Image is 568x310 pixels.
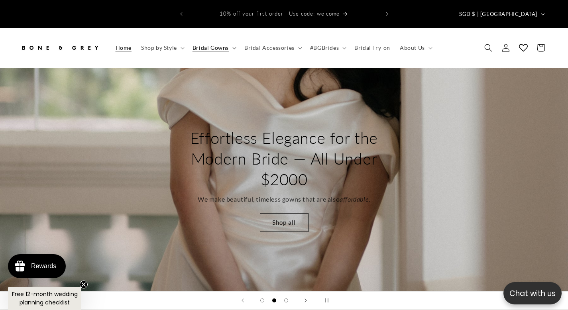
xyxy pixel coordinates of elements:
[268,294,280,306] button: Load slide 2 of 3
[503,282,562,304] button: Open chatbox
[503,288,562,299] p: Chat with us
[454,6,548,22] button: SGD $ | [GEOGRAPHIC_DATA]
[12,290,78,306] span: Free 12-month wedding planning checklist
[256,294,268,306] button: Load slide 1 of 3
[173,6,190,22] button: Previous announcement
[305,39,350,56] summary: #BGBrides
[193,44,229,51] span: Bridal Gowns
[340,195,369,203] em: affordable
[234,292,252,309] button: Previous slide
[8,287,81,310] div: Free 12-month wedding planning checklistClose teaser
[317,292,334,309] button: Pause slideshow
[17,36,103,60] a: Bone and Grey Bridal
[20,39,100,57] img: Bone and Grey Bridal
[240,39,305,56] summary: Bridal Accessories
[31,263,56,270] div: Rewards
[111,39,136,56] a: Home
[297,292,314,309] button: Next slide
[280,294,292,306] button: Load slide 3 of 3
[400,44,425,51] span: About Us
[136,39,188,56] summary: Shop by Style
[141,44,177,51] span: Shop by Style
[244,44,295,51] span: Bridal Accessories
[378,6,396,22] button: Next announcement
[310,44,339,51] span: #BGBrides
[189,128,379,190] h2: Effortless Elegance for the Modern Bride — All Under $2000
[80,281,88,288] button: Close teaser
[198,194,370,205] p: We make beautiful, timeless gowns that are also .
[260,213,309,232] a: Shop all
[350,39,395,56] a: Bridal Try-on
[459,10,537,18] span: SGD $ | [GEOGRAPHIC_DATA]
[188,39,240,56] summary: Bridal Gowns
[395,39,436,56] summary: About Us
[480,39,497,57] summary: Search
[354,44,390,51] span: Bridal Try-on
[220,10,340,17] span: 10% off your first order | Use code: welcome
[116,44,132,51] span: Home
